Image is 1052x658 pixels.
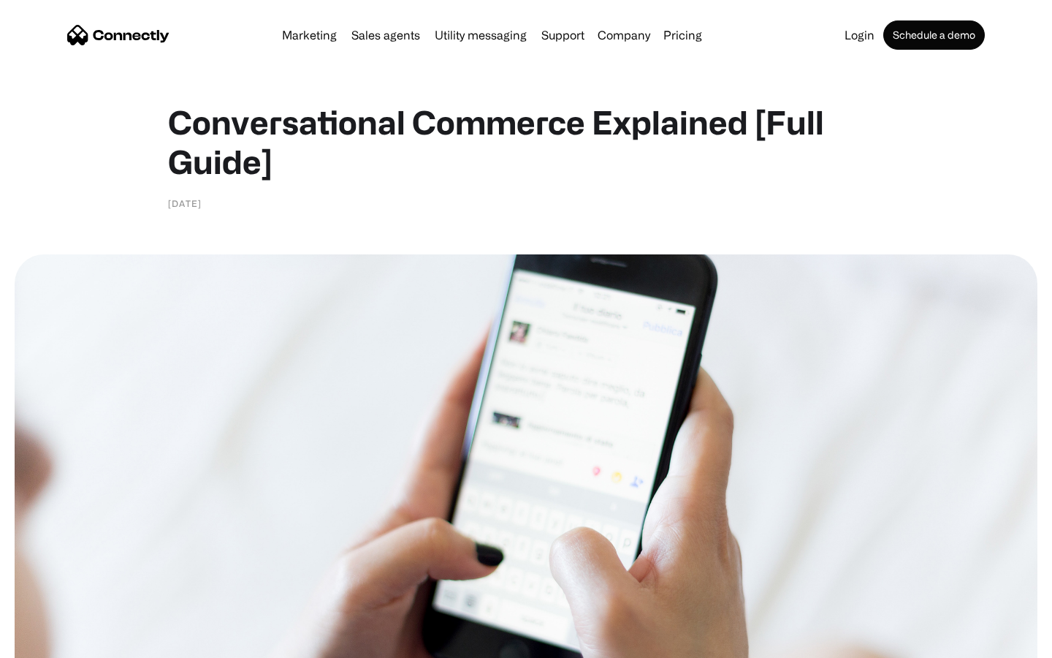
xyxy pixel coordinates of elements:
a: Pricing [657,29,708,41]
aside: Language selected: English [15,632,88,653]
div: [DATE] [168,196,202,211]
a: Marketing [276,29,343,41]
a: Login [839,29,880,41]
a: Schedule a demo [883,20,985,50]
a: Sales agents [346,29,426,41]
a: Support [535,29,590,41]
div: Company [593,25,655,45]
ul: Language list [29,632,88,653]
a: home [67,24,169,46]
div: Company [598,25,650,45]
a: Utility messaging [429,29,533,41]
h1: Conversational Commerce Explained [Full Guide] [168,102,884,181]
